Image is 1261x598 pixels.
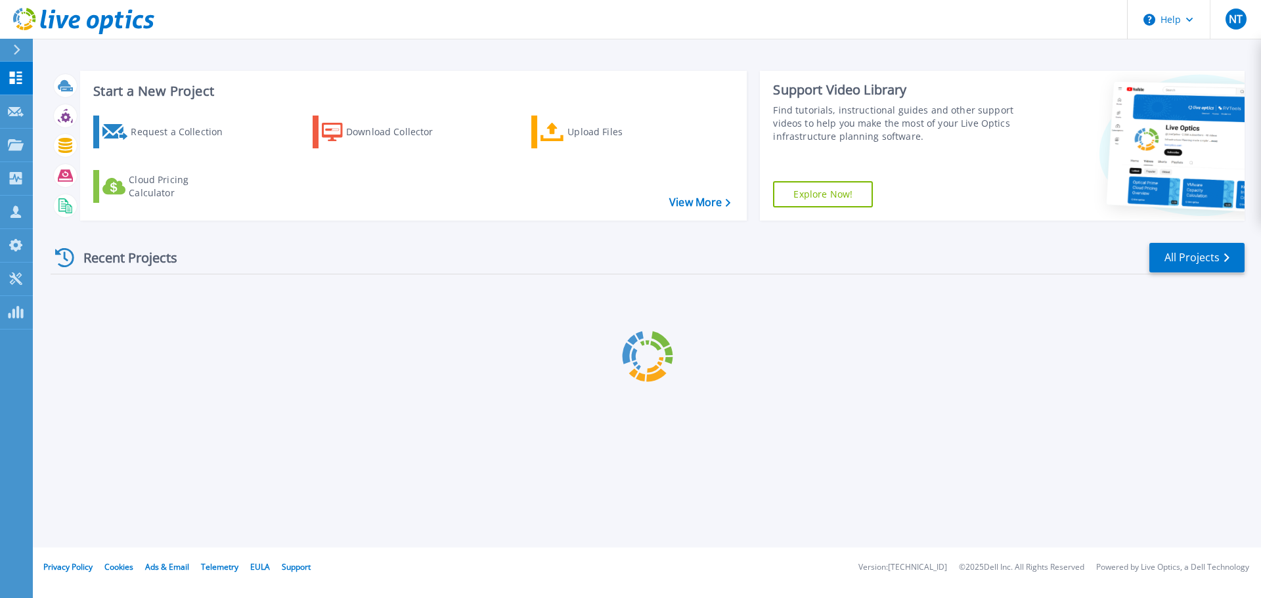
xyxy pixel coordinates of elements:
h3: Start a New Project [93,84,730,98]
li: © 2025 Dell Inc. All Rights Reserved [959,563,1084,572]
a: Request a Collection [93,116,240,148]
a: All Projects [1149,243,1245,272]
a: Support [282,561,311,572]
a: Download Collector [313,116,459,148]
a: EULA [250,561,270,572]
a: Privacy Policy [43,561,93,572]
div: Find tutorials, instructional guides and other support videos to help you make the most of your L... [773,104,1020,143]
a: Ads & Email [145,561,189,572]
a: View More [669,196,730,209]
a: Cookies [104,561,133,572]
a: Explore Now! [773,181,873,207]
div: Upload Files [567,119,673,145]
a: Telemetry [201,561,238,572]
div: Cloud Pricing Calculator [129,173,234,200]
div: Request a Collection [131,119,236,145]
li: Powered by Live Optics, a Dell Technology [1096,563,1249,572]
div: Support Video Library [773,81,1020,98]
div: Recent Projects [51,242,195,274]
li: Version: [TECHNICAL_ID] [858,563,947,572]
a: Upload Files [531,116,678,148]
div: Download Collector [346,119,451,145]
span: NT [1229,14,1243,24]
a: Cloud Pricing Calculator [93,170,240,203]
